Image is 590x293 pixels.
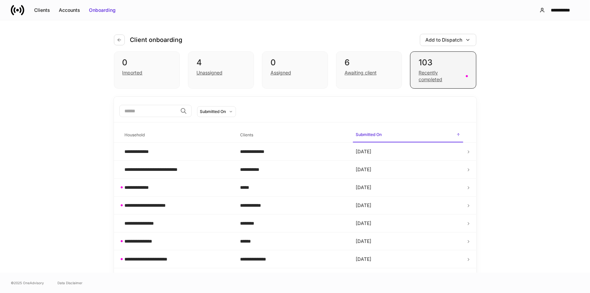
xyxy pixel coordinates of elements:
[356,131,382,138] h6: Submitted On
[54,5,85,16] button: Accounts
[270,57,320,68] div: 0
[125,132,145,138] h6: Household
[196,57,245,68] div: 4
[240,132,253,138] h6: Clients
[419,57,468,68] div: 103
[59,7,80,14] div: Accounts
[350,179,466,197] td: [DATE]
[130,36,183,44] h4: Client onboarding
[353,128,463,142] span: Submitted On
[122,128,232,142] span: Household
[350,197,466,215] td: [DATE]
[197,106,236,117] button: Submitted On
[345,69,377,76] div: Awaiting client
[336,51,402,89] div: 6Awaiting client
[122,57,171,68] div: 0
[57,280,82,286] a: Data Disclaimer
[262,51,328,89] div: 0Assigned
[420,34,476,46] button: Add to Dispatch
[30,5,54,16] button: Clients
[350,143,466,161] td: [DATE]
[350,250,466,268] td: [DATE]
[426,37,463,43] div: Add to Dispatch
[350,215,466,232] td: [DATE]
[237,128,348,142] span: Clients
[200,108,226,115] div: Submitted On
[188,51,254,89] div: 4Unassigned
[350,268,466,286] td: [DATE]
[410,51,476,89] div: 103Recently completed
[89,7,116,14] div: Onboarding
[196,69,222,76] div: Unassigned
[11,280,44,286] span: © 2025 OneAdvisory
[419,69,462,83] div: Recently completed
[270,69,291,76] div: Assigned
[350,232,466,250] td: [DATE]
[34,7,50,14] div: Clients
[114,51,180,89] div: 0Imported
[85,5,120,16] button: Onboarding
[122,69,143,76] div: Imported
[350,161,466,179] td: [DATE]
[345,57,394,68] div: 6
